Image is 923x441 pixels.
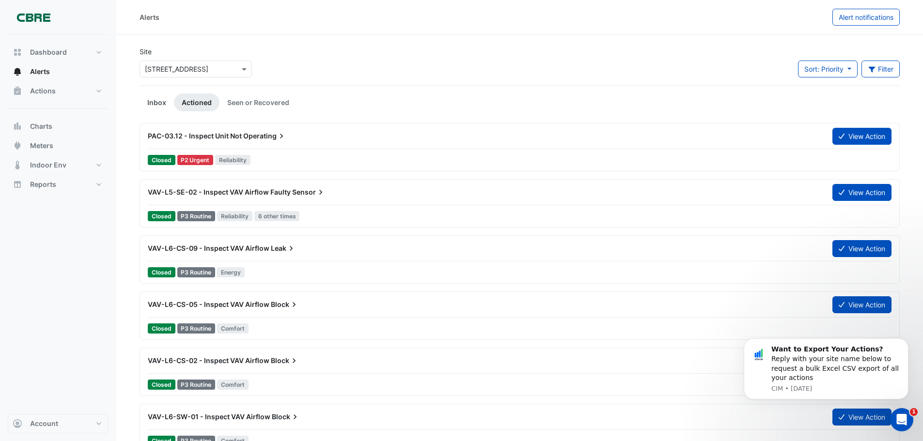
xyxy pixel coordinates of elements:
button: Charts [8,117,109,136]
button: Filter [861,61,900,77]
button: Meters [8,136,109,155]
span: Closed [148,211,175,221]
span: Energy [217,267,245,277]
span: Block [271,356,299,365]
div: P3 Routine [177,211,216,221]
button: Reports [8,175,109,194]
button: View Action [832,240,892,257]
a: Actioned [174,93,219,111]
button: Alerts [8,62,109,81]
a: Inbox [140,93,174,111]
span: Closed [148,267,175,277]
app-icon: Alerts [13,67,22,76]
button: Sort: Priority [798,61,858,77]
span: VAV-L6-CS-05 - Inspect VAV Airflow [148,300,269,308]
iframe: Intercom notifications message [729,336,923,436]
span: VAV-L6-SW-01 - Inspect VAV Airflow [148,412,270,421]
button: Alert notifications [832,9,900,26]
button: Dashboard [8,43,109,62]
span: VAV-L6-CS-02 - Inspect VAV Airflow [148,356,269,365]
app-icon: Actions [13,86,22,96]
span: Leak [271,243,296,253]
span: Comfort [217,380,249,390]
span: Sensor [292,187,326,197]
span: Charts [30,122,52,131]
button: Actions [8,81,109,101]
span: Reports [30,180,56,189]
a: Seen or Recovered [219,93,297,111]
div: P3 Routine [177,380,216,390]
span: Account [30,419,58,428]
div: P3 Routine [177,323,216,334]
app-icon: Meters [13,141,22,151]
app-icon: Dashboard [13,47,22,57]
span: Block [271,300,299,309]
span: Reliability [217,211,252,221]
div: P2 Urgent [177,155,214,165]
label: Site [140,46,152,57]
span: PAC-03.12 - Inspect Unit Not [148,132,242,140]
div: P3 Routine [177,267,216,277]
span: VAV-L6-CS-09 - Inspect VAV Airflow [148,244,269,252]
span: VAV-L5-SE-02 - Inspect VAV Airflow Faulty [148,188,291,196]
app-icon: Reports [13,180,22,189]
span: Block [272,412,300,422]
span: 1 [910,408,918,416]
span: Alerts [30,67,50,76]
button: Indoor Env [8,155,109,175]
div: Alerts [140,12,159,22]
span: Comfort [217,323,249,334]
button: View Action [832,128,892,145]
span: Dashboard [30,47,67,57]
span: 6 other times [254,211,300,221]
span: Indoor Env [30,160,66,170]
iframe: Intercom live chat [890,408,913,431]
app-icon: Charts [13,122,22,131]
span: Alert notifications [839,13,893,21]
img: Company Logo [12,8,55,27]
span: Closed [148,380,175,390]
span: Operating [243,131,286,141]
span: Closed [148,323,175,334]
span: Closed [148,155,175,165]
span: Sort: Priority [804,65,844,73]
app-icon: Indoor Env [13,160,22,170]
span: Actions [30,86,56,96]
button: View Action [832,296,892,313]
span: Reliability [215,155,250,165]
span: Meters [30,141,53,151]
button: Account [8,414,109,433]
button: View Action [832,184,892,201]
